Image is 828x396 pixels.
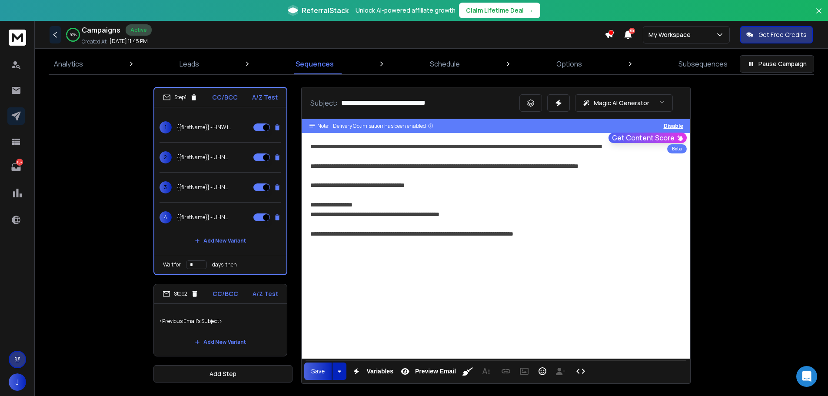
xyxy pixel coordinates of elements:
[648,30,694,39] p: My Workspace
[163,93,198,101] div: Step 1
[159,309,282,333] p: <Previous Email's Subject>
[213,290,238,298] p: CC/BCC
[667,144,687,153] div: Beta
[609,133,687,143] button: Get Content Score
[302,5,349,16] span: ReferralStack
[212,261,237,268] p: days, then
[425,53,465,74] a: Schedule
[664,123,683,130] button: Disable
[153,365,293,383] button: Add Step
[317,123,329,130] span: Note:
[556,59,582,69] p: Options
[82,38,108,45] p: Created At:
[740,26,813,43] button: Get Free Credits
[498,363,514,380] button: Insert Link (Ctrl+K)
[70,32,76,37] p: 97 %
[310,98,338,108] p: Subject:
[9,373,26,391] button: J
[110,38,148,45] p: [DATE] 11:45 PM
[551,53,587,74] a: Options
[740,55,814,73] button: Pause Campaign
[160,211,172,223] span: 4
[296,59,334,69] p: Sequences
[629,28,635,34] span: 50
[180,59,199,69] p: Leads
[126,24,152,36] div: Active
[153,284,287,356] li: Step2CC/BCCA/Z Test<Previous Email's Subject>Add New Variant
[290,53,339,74] a: Sequences
[813,5,825,26] button: Close banner
[673,53,733,74] a: Subsequences
[459,3,540,18] button: Claim Lifetime Deal→
[572,363,589,380] button: Code View
[188,232,253,250] button: Add New Variant
[177,154,233,161] p: {{firstName}} - UHNW individuals
[356,6,456,15] p: Unlock AI-powered affiliate growth
[678,59,728,69] p: Subsequences
[348,363,395,380] button: Variables
[527,6,533,15] span: →
[534,363,551,380] button: Emoticons
[796,366,817,387] div: Open Intercom Messenger
[82,25,120,35] h1: Campaigns
[212,93,238,102] p: CC/BCC
[16,159,23,166] p: 157
[594,99,649,107] p: Magic AI Generator
[163,290,199,298] div: Step 2
[397,363,458,380] button: Preview Email
[333,123,434,130] div: Delivery Optimisation has been enabled
[516,363,532,380] button: Insert Image (Ctrl+P)
[304,363,332,380] button: Save
[7,159,25,176] a: 157
[413,368,458,375] span: Preview Email
[552,363,569,380] button: Insert Unsubscribe Link
[188,333,253,351] button: Add New Variant
[365,368,395,375] span: Variables
[252,93,278,102] p: A/Z Test
[163,261,181,268] p: Wait for
[160,181,172,193] span: 3
[177,214,233,221] p: {{firstName}} - UHNW individuals
[160,151,172,163] span: 2
[478,363,494,380] button: More Text
[153,87,287,275] li: Step1CC/BCCA/Z Test1{{firstName}} - HNW individuals2{{firstName}} - UHNW individuals3{{firstName}...
[253,290,278,298] p: A/Z Test
[174,53,204,74] a: Leads
[177,124,233,131] p: {{firstName}} - HNW individuals
[758,30,807,39] p: Get Free Credits
[177,184,233,191] p: {{firstName}} - UHNW individuals
[575,94,673,112] button: Magic AI Generator
[54,59,83,69] p: Analytics
[459,363,476,380] button: Clean HTML
[430,59,460,69] p: Schedule
[49,53,88,74] a: Analytics
[160,121,172,133] span: 1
